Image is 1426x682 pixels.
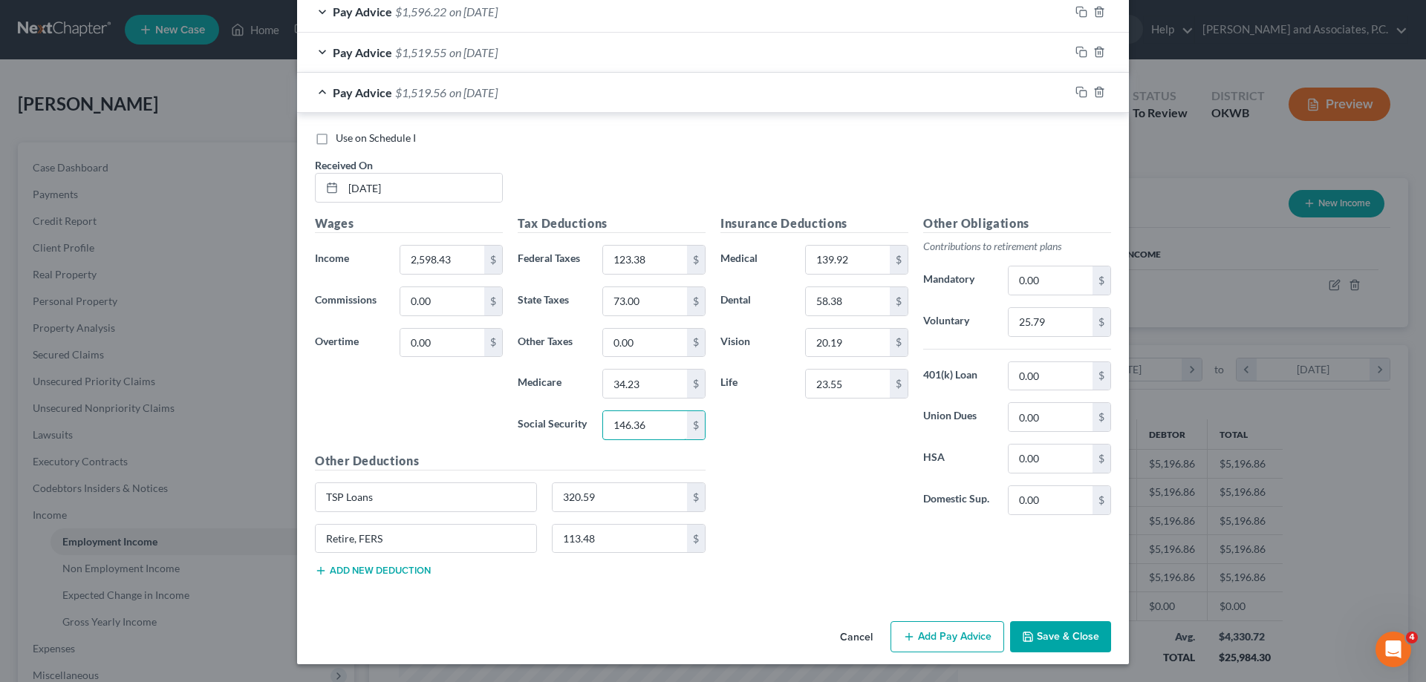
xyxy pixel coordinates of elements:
label: Union Dues [916,402,1000,432]
input: 0.00 [1009,266,1093,295]
div: $ [687,329,705,357]
span: Use on Schedule I [336,131,416,144]
span: Pay Advice [333,45,392,59]
div: $ [1093,403,1110,431]
span: Pay Advice [333,85,392,99]
input: 0.00 [400,287,484,315]
button: Add new deduction [315,565,431,577]
span: Received On [315,159,373,171]
input: 0.00 [603,370,687,398]
div: $ [484,329,502,357]
h5: Insurance Deductions [720,214,908,233]
label: Medicare [510,369,595,399]
input: 0.00 [1009,445,1093,473]
h5: Other Deductions [315,452,706,470]
div: $ [687,370,705,398]
input: 0.00 [603,287,687,315]
div: $ [687,246,705,274]
div: $ [1093,486,1110,514]
input: 0.00 [1009,486,1093,514]
div: $ [484,287,502,315]
p: Contributions to retirement plans [923,239,1111,254]
input: 0.00 [400,329,484,357]
span: on [DATE] [449,45,498,59]
input: Specify... [316,525,536,553]
div: $ [687,525,705,553]
input: 0.00 [603,246,687,274]
button: Cancel [828,623,885,652]
label: HSA [916,444,1000,473]
div: $ [1093,308,1110,336]
label: Commissions [307,286,392,316]
input: 0.00 [806,370,890,398]
span: Income [315,252,349,264]
div: $ [1093,266,1110,295]
h5: Tax Deductions [518,214,706,233]
input: 0.00 [1009,362,1093,390]
input: 0.00 [1009,403,1093,431]
input: 0.00 [553,483,688,511]
input: 0.00 [806,246,890,274]
div: $ [484,246,502,274]
span: Pay Advice [333,4,392,19]
label: Medical [713,245,798,275]
input: Specify... [316,483,536,511]
input: MM/DD/YYYY [343,174,502,202]
label: Vision [713,328,798,358]
label: Overtime [307,328,392,358]
h5: Other Obligations [923,214,1111,233]
div: $ [687,411,705,439]
iframe: Intercom live chat [1375,632,1411,667]
label: Social Security [510,410,595,440]
button: Add Pay Advice [891,621,1004,652]
button: Save & Close [1010,621,1111,652]
label: Dental [713,286,798,316]
input: 0.00 [603,411,687,439]
input: 0.00 [806,287,890,315]
span: $1,596.22 [395,4,446,19]
h5: Wages [315,214,503,233]
label: Other Taxes [510,328,595,358]
label: Domestic Sup. [916,485,1000,515]
label: Voluntary [916,307,1000,337]
div: $ [890,370,908,398]
div: $ [1093,445,1110,473]
label: Mandatory [916,266,1000,295]
span: $1,519.56 [395,85,446,99]
input: 0.00 [806,329,890,357]
label: 401(k) Loan [916,361,1000,391]
div: $ [890,246,908,274]
label: Federal Taxes [510,245,595,275]
div: $ [687,483,705,511]
span: $1,519.55 [395,45,446,59]
input: 0.00 [1009,308,1093,336]
div: $ [890,287,908,315]
label: State Taxes [510,286,595,316]
span: on [DATE] [449,85,498,99]
div: $ [687,287,705,315]
div: $ [890,329,908,357]
span: 4 [1406,632,1418,643]
input: 0.00 [400,246,484,274]
div: $ [1093,362,1110,390]
label: Life [713,369,798,399]
input: 0.00 [553,525,688,553]
input: 0.00 [603,329,687,357]
span: on [DATE] [449,4,498,19]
